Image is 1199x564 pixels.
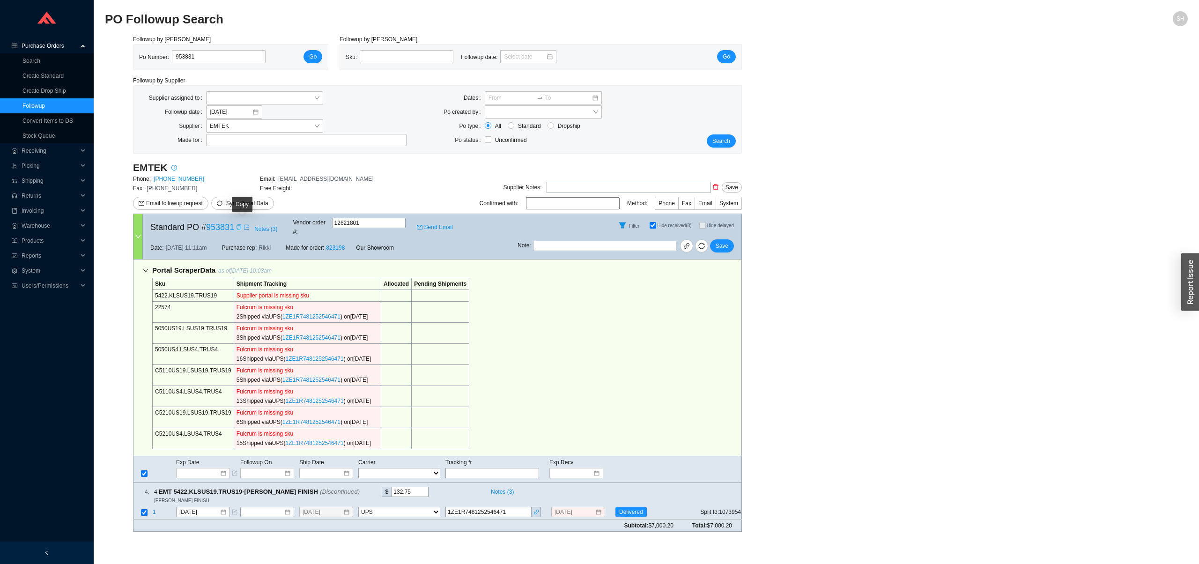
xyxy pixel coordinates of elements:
button: sync [695,239,708,252]
div: 16 Shipped via UPS ( ) on [DATE] [237,354,378,364]
td: Pending Shipments [412,278,469,290]
button: Go [717,50,736,63]
div: Supplier Notes: [503,183,542,192]
span: 1 [153,509,156,516]
div: Copy [370,417,375,427]
span: Followup by Supplier [133,77,185,84]
span: Tracking # [445,459,472,466]
span: Fax [682,200,691,207]
span: Save [725,183,738,192]
span: fund [11,253,18,259]
span: Warehouse [22,218,78,233]
td: Allocated [381,278,412,290]
a: 823198 [326,245,345,251]
span: Search [712,136,730,146]
label: Po type: [459,119,485,133]
span: All [491,121,505,131]
label: Dates: [464,91,485,104]
span: Standard PO # [150,220,234,234]
div: 6 Shipped via UPS ( ) on [DATE] [237,417,378,427]
a: link [680,239,693,252]
span: sync [696,243,708,249]
span: Go [309,52,317,61]
div: 3 Shipped via UPS ( ) on [DATE] [237,333,378,342]
span: link [533,509,540,516]
span: sync [217,200,222,206]
a: Convert Items to DS [22,118,73,124]
span: SH [1177,11,1184,26]
div: 13 Shipped via UPS ( ) on [DATE] [237,396,378,406]
div: $ [382,487,391,497]
button: syncSync Portal Data [211,197,274,210]
span: [EMAIL_ADDRESS][DOMAIN_NAME] [278,176,373,182]
td: C5110US4.LSUS4.TRUS4 [153,386,234,407]
label: Supplier assigned to [149,91,206,104]
a: 1ZE1R7481252546471 [286,356,344,362]
span: Followup by [PERSON_NAME] [340,36,417,43]
span: Free Freight: [260,185,292,192]
span: Phone: [133,176,151,182]
div: Copy [373,438,378,448]
button: info-circle [168,161,181,174]
span: read [11,238,18,244]
label: Supplier: [179,119,206,133]
span: Shipping [22,173,78,188]
span: Standard [514,121,545,131]
span: Date: [150,243,164,252]
a: 1ZE1R7481252546471 [286,440,344,446]
span: $7,000.20 [707,522,732,529]
input: 8/19/2024 [179,508,220,517]
button: Filter [615,218,630,233]
span: to [537,95,543,101]
span: swap-right [537,95,543,101]
td: C5110US19.LSUS19.TRUS19 [153,365,234,386]
a: export [244,223,249,232]
span: Followup by [PERSON_NAME] [133,36,211,43]
span: [DATE] 11:11am [166,243,207,252]
button: delete [711,180,721,193]
div: Copy [373,396,378,406]
input: Hide delayed [699,222,706,229]
span: book [11,208,18,214]
a: Create Drop Ship [22,88,66,94]
span: $7,000.20 [648,522,673,529]
span: credit-card [11,43,18,49]
span: Hide delayed [707,223,734,228]
span: Dropship [554,121,584,131]
a: link [533,508,540,517]
input: 8/21/2024 [555,508,595,517]
span: Email followup request [146,199,203,208]
td: 5050US4.LSUS4.TRUS4 [153,344,234,365]
td: Sku [153,278,234,290]
span: Users/Permissions [22,278,78,293]
span: Total: [692,521,732,530]
span: down [143,268,148,274]
span: Exp Recv [549,459,573,466]
td: 5050US19.LSUS19.TRUS19 [153,323,234,344]
span: EMT 5422.KLSUS19.TRUS19-[PERSON_NAME] FINISH [159,487,368,497]
span: left [44,550,50,556]
span: Phone [659,200,675,207]
span: Email [698,200,712,207]
span: Hide received (8) [657,223,691,228]
span: Unconfirmed [495,137,527,143]
td: 22574 [153,302,234,323]
div: 2 Shipped via UPS ( ) on [DATE] [237,312,378,321]
div: 4 . [133,487,149,497]
h2: PO Followup Search [105,11,917,28]
span: Vendor order # : [293,218,330,237]
span: Go [723,52,730,61]
span: Notes ( 3 ) [254,224,277,234]
span: 4 : [154,487,159,497]
button: Go [303,50,322,63]
span: down [135,233,141,240]
div: Copy [373,354,378,364]
button: mailEmail followup request [133,197,208,210]
a: Create Standard [22,73,64,79]
div: Copy [370,375,375,385]
div: Copy [236,223,242,232]
span: Purchase Orders [22,38,78,53]
span: Email: [260,176,275,182]
div: Fulcrum is missing sku [237,366,378,375]
span: Made for order: [286,245,324,251]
